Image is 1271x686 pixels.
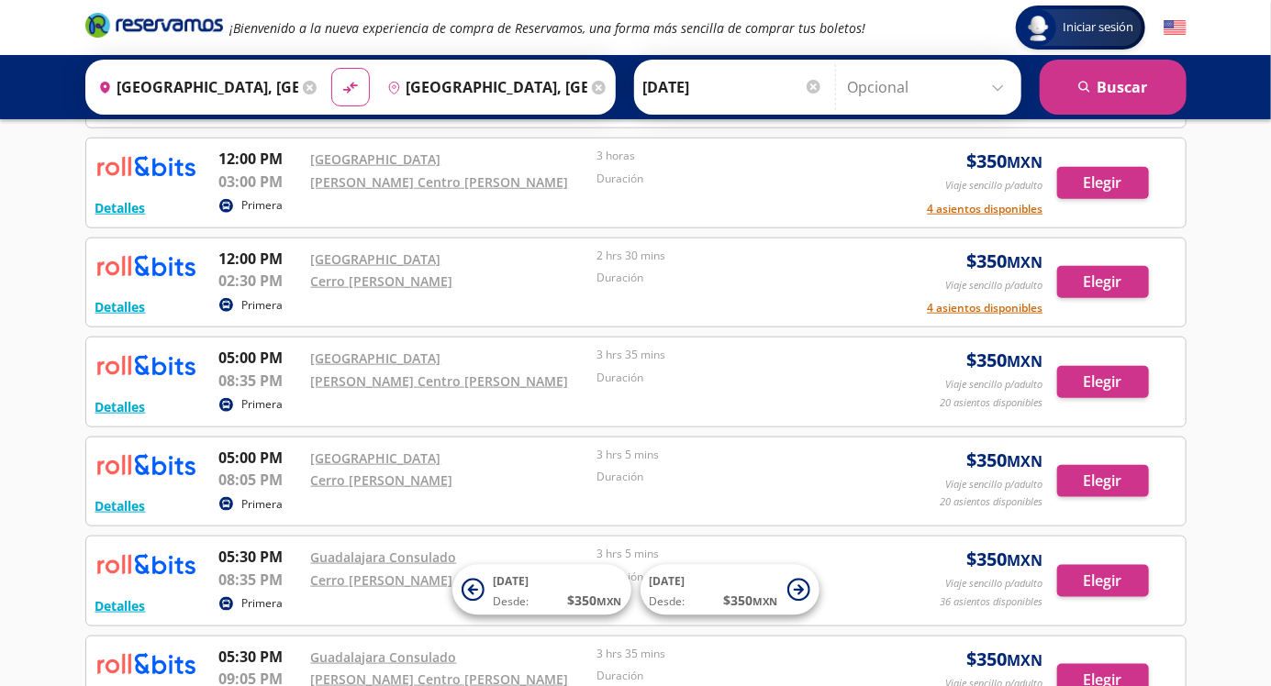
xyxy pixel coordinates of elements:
[242,496,284,513] p: Primera
[967,546,1043,573] span: $ 350
[1057,565,1149,597] button: Elegir
[242,396,284,413] p: Primera
[643,64,823,110] input: Elegir Fecha
[946,178,1043,194] p: Viaje sencillo p/adulto
[95,148,196,184] img: RESERVAMOS
[1008,550,1043,570] small: MXN
[95,198,146,217] button: Detalles
[1057,167,1149,199] button: Elegir
[85,11,223,44] a: Brand Logo
[967,148,1043,175] span: $ 350
[1057,366,1149,398] button: Elegir
[1008,152,1043,172] small: MXN
[596,546,874,562] p: 3 hrs 5 mins
[95,546,196,582] img: RESERVAMOS
[95,297,146,316] button: Detalles
[596,447,874,463] p: 3 hrs 5 mins
[1008,351,1043,371] small: MXN
[95,646,196,682] img: RESERVAMOS
[596,646,874,662] p: 3 hrs 35 mins
[753,595,778,609] small: MXN
[596,270,874,286] p: Duración
[311,548,457,566] a: Guadalajara Consulado
[650,594,686,611] span: Desde:
[219,646,302,668] p: 05:30 PM
[219,171,302,193] p: 03:00 PM
[1164,17,1187,39] button: English
[494,574,530,590] span: [DATE]
[311,349,441,367] a: [GEOGRAPHIC_DATA]
[1057,266,1149,298] button: Elegir
[311,449,441,467] a: [GEOGRAPHIC_DATA]
[1008,650,1043,670] small: MXN
[494,594,530,611] span: Desde:
[219,270,302,292] p: 02:30 PM
[242,297,284,314] p: Primera
[967,646,1043,673] span: $ 350
[219,569,302,591] p: 08:35 PM
[219,148,302,170] p: 12:00 PM
[311,173,569,191] a: [PERSON_NAME] Centro [PERSON_NAME]
[95,496,146,515] button: Detalles
[724,592,778,611] span: $ 350
[848,64,1012,110] input: Opcional
[219,469,302,491] p: 08:05 PM
[1008,252,1043,272] small: MXN
[219,546,302,568] p: 05:30 PM
[928,300,1043,316] button: 4 asientos disponibles
[452,565,631,615] button: [DATE]Desde:$350MXN
[596,370,874,386] p: Duración
[941,494,1043,510] p: 20 asientos disponibles
[311,150,441,168] a: [GEOGRAPHIC_DATA]
[946,377,1043,393] p: Viaje sencillo p/adulto
[596,668,874,684] p: Duración
[596,148,874,164] p: 3 horas
[650,574,686,590] span: [DATE]
[311,471,453,489] a: Cerro [PERSON_NAME]
[91,64,298,110] input: Buscar Origen
[311,648,457,666] a: Guadalajara Consulado
[311,571,453,589] a: Cerro [PERSON_NAME]
[941,594,1043,610] p: 36 asientos disponibles
[219,248,302,270] p: 12:00 PM
[1057,465,1149,497] button: Elegir
[967,248,1043,275] span: $ 350
[95,596,146,615] button: Detalles
[95,248,196,284] img: RESERVAMOS
[946,576,1043,592] p: Viaje sencillo p/adulto
[230,19,866,37] em: ¡Bienvenido a la nueva experiencia de compra de Reservamos, una forma más sencilla de comprar tus...
[219,447,302,469] p: 05:00 PM
[95,397,146,416] button: Detalles
[311,272,453,290] a: Cerro [PERSON_NAME]
[596,248,874,264] p: 2 hrs 30 mins
[596,347,874,363] p: 3 hrs 35 mins
[242,197,284,214] p: Primera
[1040,60,1187,115] button: Buscar
[967,347,1043,374] span: $ 350
[1056,18,1142,37] span: Iniciar sesión
[311,372,569,390] a: [PERSON_NAME] Centro [PERSON_NAME]
[941,395,1043,411] p: 20 asientos disponibles
[967,447,1043,474] span: $ 350
[85,11,223,39] i: Brand Logo
[311,250,441,268] a: [GEOGRAPHIC_DATA]
[597,595,622,609] small: MXN
[219,347,302,369] p: 05:00 PM
[946,278,1043,293] p: Viaje sencillo p/adulto
[641,565,819,615] button: [DATE]Desde:$350MXN
[242,595,284,612] p: Primera
[1008,451,1043,471] small: MXN
[95,447,196,483] img: RESERVAMOS
[568,592,622,611] span: $ 350
[380,64,587,110] input: Buscar Destino
[219,370,302,392] p: 08:35 PM
[596,469,874,485] p: Duración
[95,347,196,383] img: RESERVAMOS
[946,477,1043,492] p: Viaje sencillo p/adulto
[928,201,1043,217] button: 4 asientos disponibles
[596,171,874,187] p: Duración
